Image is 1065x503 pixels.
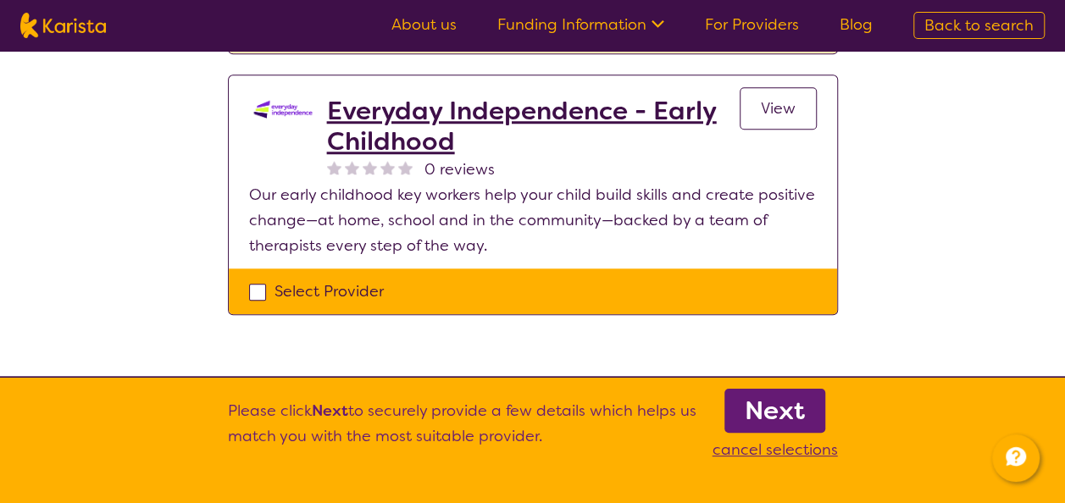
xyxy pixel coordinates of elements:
[924,15,1034,36] span: Back to search
[398,160,413,174] img: nonereviewstar
[913,12,1045,39] a: Back to search
[345,160,359,174] img: nonereviewstar
[840,14,873,35] a: Blog
[20,13,106,38] img: Karista logo
[713,437,838,462] p: cancel selections
[724,389,825,433] a: Next
[740,87,817,130] a: View
[249,182,817,258] p: Our early childhood key workers help your child build skills and create positive change—at home, ...
[391,14,457,35] a: About us
[380,160,395,174] img: nonereviewstar
[327,96,740,157] a: Everyday Independence - Early Childhood
[992,434,1040,482] button: Channel Menu
[705,14,799,35] a: For Providers
[249,96,317,123] img: kdssqoqrr0tfqzmv8ac0.png
[228,398,696,462] p: Please click to securely provide a few details which helps us match you with the most suitable pr...
[424,157,495,182] span: 0 reviews
[363,160,377,174] img: nonereviewstar
[497,14,664,35] a: Funding Information
[312,401,348,421] b: Next
[327,160,341,174] img: nonereviewstar
[761,98,796,119] span: View
[745,394,805,428] b: Next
